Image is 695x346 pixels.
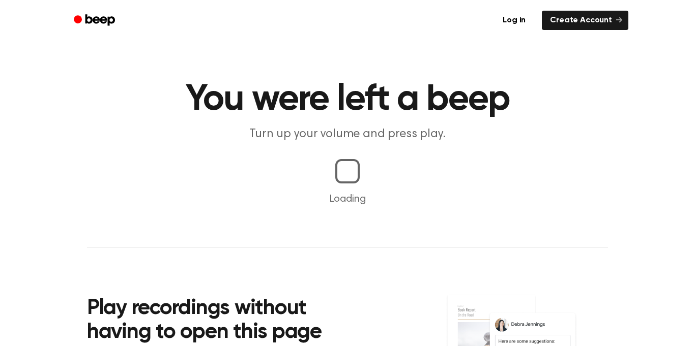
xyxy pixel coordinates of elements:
[542,11,628,30] a: Create Account
[493,9,536,32] a: Log in
[67,11,124,30] a: Beep
[152,126,543,143] p: Turn up your volume and press play.
[87,297,361,345] h2: Play recordings without having to open this page
[87,81,608,118] h1: You were left a beep
[12,192,683,207] p: Loading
